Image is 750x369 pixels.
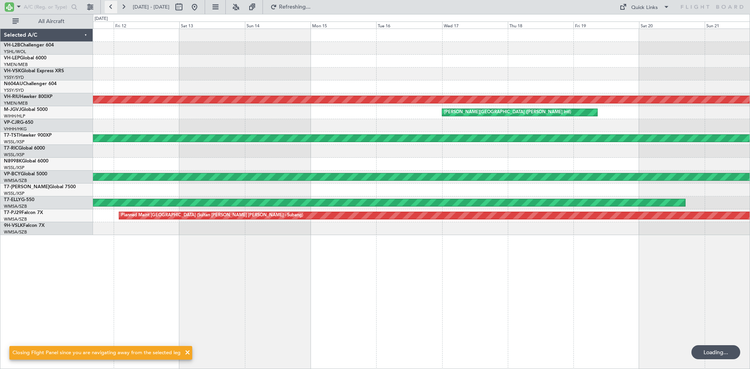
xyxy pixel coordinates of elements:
[4,223,45,228] a: 9H-VSLKFalcon 7X
[4,159,22,164] span: N8998K
[4,159,48,164] a: N8998KGlobal 6000
[444,107,571,118] div: [PERSON_NAME][GEOGRAPHIC_DATA] ([PERSON_NAME] Intl)
[4,56,46,61] a: VH-LEPGlobal 6000
[4,146,45,151] a: T7-RICGlobal 6000
[4,210,21,215] span: T7-PJ29
[4,75,24,80] a: YSSY/SYD
[114,21,179,29] div: Fri 12
[4,113,25,119] a: WIHH/HLP
[4,216,27,222] a: WMSA/SZB
[133,4,170,11] span: [DATE] - [DATE]
[4,191,25,196] a: WSSL/XSP
[4,94,52,99] a: VH-RIUHawker 800XP
[691,345,740,359] div: Loading...
[4,203,27,209] a: WMSA/SZB
[4,69,64,73] a: VH-VSKGlobal Express XRS
[4,82,57,86] a: N604AUChallenger 604
[4,49,26,55] a: YSHL/WOL
[4,146,18,151] span: T7-RIC
[573,21,639,29] div: Fri 19
[20,19,82,24] span: All Aircraft
[616,1,673,13] button: Quick Links
[4,69,21,73] span: VH-VSK
[95,16,108,22] div: [DATE]
[4,120,20,125] span: VP-CJR
[4,229,27,235] a: WMSA/SZB
[4,43,20,48] span: VH-L2B
[4,94,20,99] span: VH-RIU
[4,172,47,176] a: VP-BCYGlobal 5000
[4,56,20,61] span: VH-LEP
[4,133,19,138] span: T7-TST
[4,87,24,93] a: YSSY/SYD
[4,100,28,106] a: YMEN/MEB
[4,152,25,158] a: WSSL/XSP
[4,107,21,112] span: M-JGVJ
[9,15,85,28] button: All Aircraft
[4,62,28,68] a: YMEN/MEB
[442,21,508,29] div: Wed 17
[24,1,69,13] input: A/C (Reg. or Type)
[179,21,245,29] div: Sat 13
[4,198,34,202] a: T7-ELLYG-550
[4,139,25,145] a: WSSL/XSP
[4,172,21,176] span: VP-BCY
[4,82,23,86] span: N604AU
[4,133,52,138] a: T7-TSTHawker 900XP
[4,185,49,189] span: T7-[PERSON_NAME]
[4,185,76,189] a: T7-[PERSON_NAME]Global 7500
[4,210,43,215] a: T7-PJ29Falcon 7X
[376,21,442,29] div: Tue 16
[631,4,658,12] div: Quick Links
[4,126,27,132] a: VHHH/HKG
[4,178,27,184] a: WMSA/SZB
[4,107,48,112] a: M-JGVJGlobal 5000
[4,223,23,228] span: 9H-VSLK
[267,1,314,13] button: Refreshing...
[4,120,33,125] a: VP-CJRG-650
[639,21,705,29] div: Sat 20
[12,349,180,357] div: Closing Flight Panel since you are navigating away from the selected leg
[4,43,54,48] a: VH-L2BChallenger 604
[4,165,25,171] a: WSSL/XSP
[121,210,303,221] div: Planned Maint [GEOGRAPHIC_DATA] (Sultan [PERSON_NAME] [PERSON_NAME] - Subang)
[279,4,311,10] span: Refreshing...
[245,21,311,29] div: Sun 14
[508,21,573,29] div: Thu 18
[4,198,21,202] span: T7-ELLY
[311,21,376,29] div: Mon 15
